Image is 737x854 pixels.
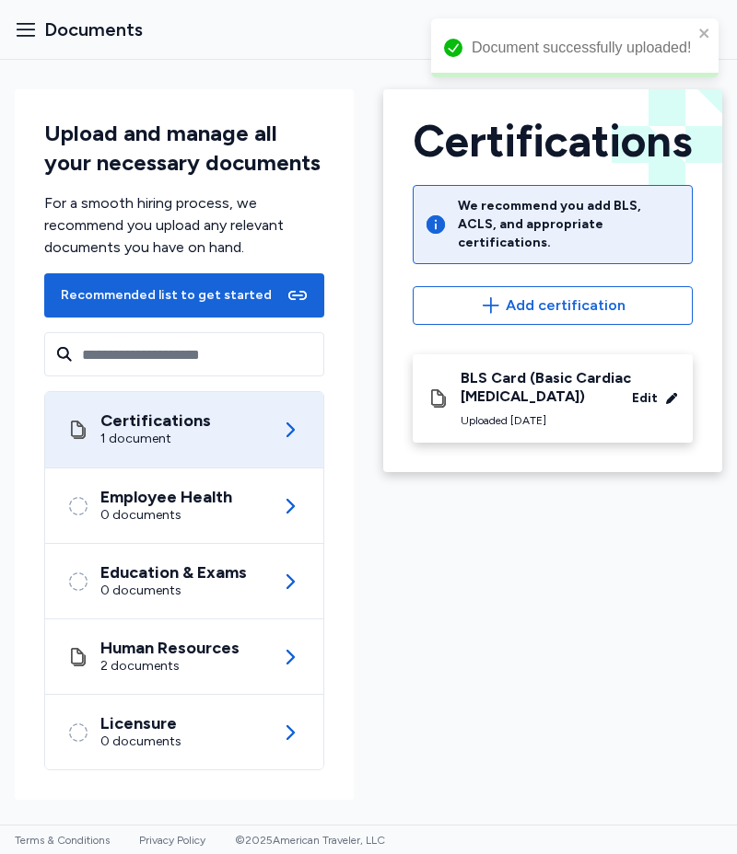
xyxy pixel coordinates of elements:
div: Document successfully uploaded! [472,37,693,59]
a: Privacy Policy [139,834,205,847]
span: Add certification [506,294,626,317]
div: Employee Health [100,488,232,506]
button: Documents [7,9,150,50]
button: Recommended list to get started [44,273,324,317]
div: BLS Card (Basic Cardiac [MEDICAL_DATA]) [461,369,632,406]
div: For a smooth hiring process, we recommend you upload any relevant documents you have on hand. [44,192,324,259]
button: Add certification [413,286,693,325]
button: close [698,26,711,40]
div: 0 documents [100,506,232,525]
div: Edit [632,389,658,408]
span: Documents [44,17,143,42]
a: Terms & Conditions [15,834,110,847]
div: Licensure [100,714,181,733]
div: Upload and manage all your necessary documents [44,119,324,178]
div: Education & Exams [100,563,247,582]
div: 0 documents [100,582,247,600]
span: © 2025 American Traveler, LLC [235,834,385,847]
div: Certifications [413,119,693,163]
div: Recommended list to get started [61,286,272,305]
div: Certifications [100,411,211,430]
div: Human Resources [100,639,240,657]
div: Uploaded [DATE] [461,413,632,428]
div: We recommend you add BLS, ACLS, and appropriate certifications. [458,197,681,252]
div: 0 documents [100,733,181,751]
div: 1 document [100,430,211,448]
div: 2 documents [100,657,240,675]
